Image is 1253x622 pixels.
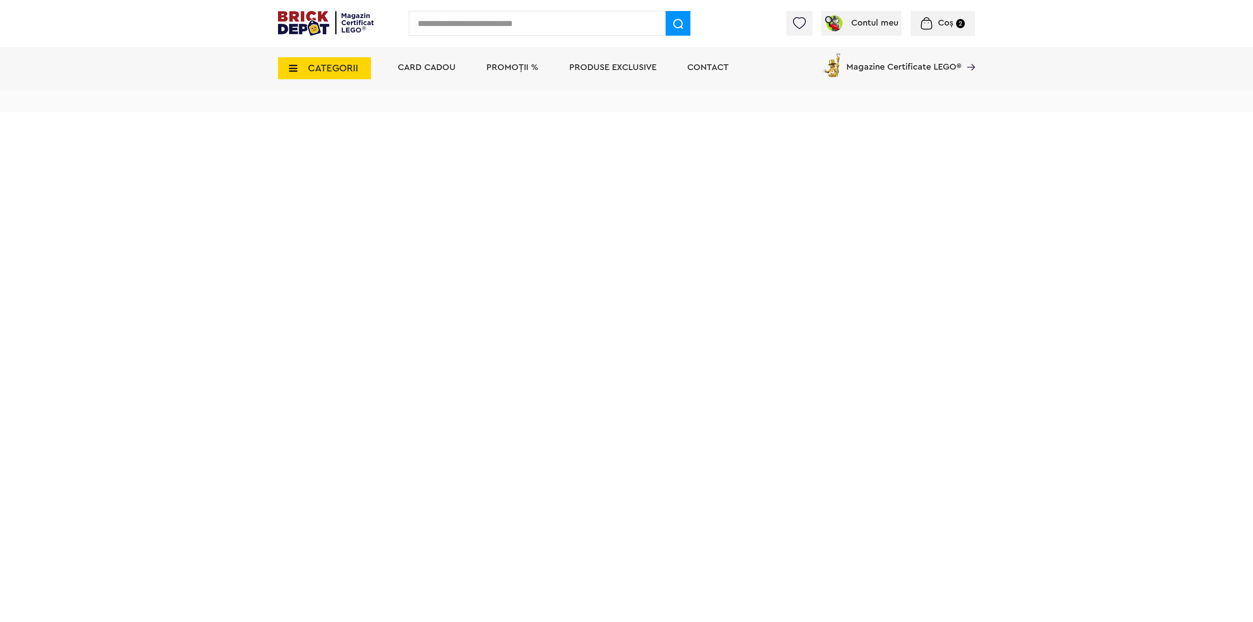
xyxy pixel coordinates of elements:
[938,19,953,27] span: Coș
[687,63,729,72] a: Contact
[961,51,975,60] a: Magazine Certificate LEGO®
[851,19,898,27] span: Contul meu
[486,63,538,72] a: PROMOȚII %
[956,19,965,28] small: 2
[308,63,358,73] span: CATEGORII
[398,63,456,72] a: Card Cadou
[846,51,961,71] span: Magazine Certificate LEGO®
[825,19,898,27] a: Contul meu
[569,63,656,72] a: Produse exclusive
